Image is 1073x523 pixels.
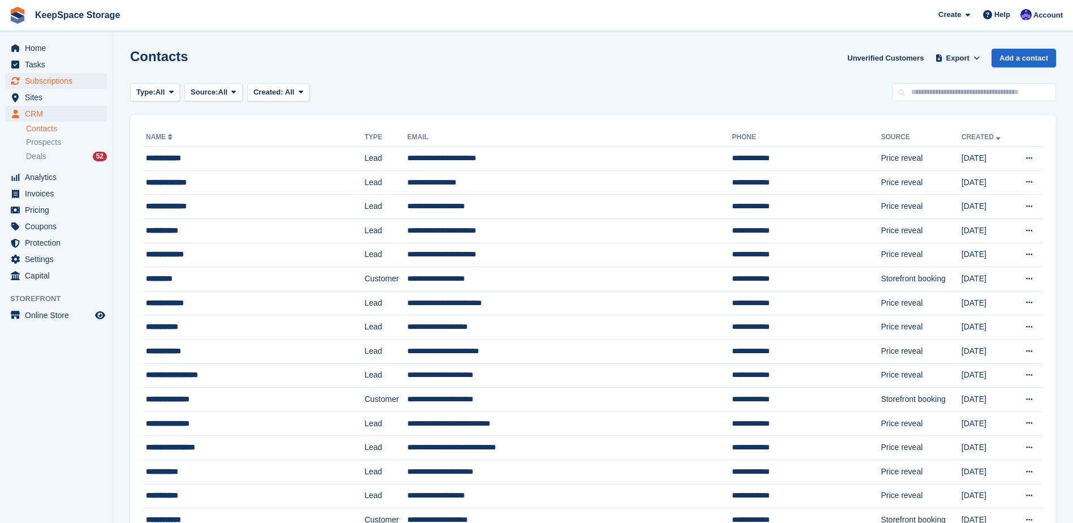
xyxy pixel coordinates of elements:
[364,436,407,460] td: Lead
[364,411,407,436] td: Lead
[247,83,309,102] button: Created: All
[6,268,107,284] a: menu
[25,218,93,234] span: Coupons
[6,106,107,122] a: menu
[25,202,93,218] span: Pricing
[285,88,295,96] span: All
[136,87,156,98] span: Type:
[26,136,107,148] a: Prospects
[1033,10,1063,21] span: Account
[407,128,732,147] th: Email
[962,484,1013,508] td: [DATE]
[364,267,407,291] td: Customer
[364,128,407,147] th: Type
[25,169,93,185] span: Analytics
[364,388,407,412] td: Customer
[6,186,107,202] a: menu
[364,195,407,219] td: Lead
[962,363,1013,388] td: [DATE]
[26,151,46,162] span: Deals
[962,170,1013,195] td: [DATE]
[25,251,93,267] span: Settings
[93,308,107,322] a: Preview store
[962,315,1013,340] td: [DATE]
[881,436,961,460] td: Price reveal
[364,170,407,195] td: Lead
[881,315,961,340] td: Price reveal
[962,339,1013,363] td: [DATE]
[881,267,961,291] td: Storefront booking
[364,147,407,171] td: Lead
[962,195,1013,219] td: [DATE]
[364,460,407,484] td: Lead
[6,57,107,72] a: menu
[25,235,93,251] span: Protection
[962,243,1013,267] td: [DATE]
[881,128,961,147] th: Source
[364,243,407,267] td: Lead
[31,6,124,24] a: KeepSpace Storage
[184,83,243,102] button: Source: All
[881,460,961,484] td: Price reveal
[881,411,961,436] td: Price reveal
[25,106,93,122] span: CRM
[962,291,1013,315] td: [DATE]
[732,128,881,147] th: Phone
[881,484,961,508] td: Price reveal
[6,251,107,267] a: menu
[881,147,961,171] td: Price reveal
[881,388,961,412] td: Storefront booking
[962,133,1003,141] a: Created
[191,87,218,98] span: Source:
[364,363,407,388] td: Lead
[130,83,180,102] button: Type: All
[9,7,26,24] img: stora-icon-8386f47178a22dfd0bd8f6a31ec36ba5ce8667c1dd55bd0f319d3a0aa187defe.svg
[6,73,107,89] a: menu
[994,9,1010,20] span: Help
[6,202,107,218] a: menu
[881,363,961,388] td: Price reveal
[946,53,969,64] span: Export
[10,293,113,305] span: Storefront
[881,195,961,219] td: Price reveal
[25,186,93,202] span: Invoices
[881,243,961,267] td: Price reveal
[156,87,165,98] span: All
[6,235,107,251] a: menu
[130,49,188,64] h1: Contacts
[26,137,61,148] span: Prospects
[933,49,982,67] button: Export
[218,87,228,98] span: All
[881,218,961,243] td: Price reveal
[25,89,93,105] span: Sites
[962,218,1013,243] td: [DATE]
[962,388,1013,412] td: [DATE]
[962,460,1013,484] td: [DATE]
[25,73,93,89] span: Subscriptions
[881,170,961,195] td: Price reveal
[843,49,928,67] a: Unverified Customers
[962,147,1013,171] td: [DATE]
[364,218,407,243] td: Lead
[25,268,93,284] span: Capital
[992,49,1056,67] a: Add a contact
[6,169,107,185] a: menu
[938,9,961,20] span: Create
[962,267,1013,291] td: [DATE]
[93,152,107,161] div: 52
[1020,9,1032,20] img: Chloe Clark
[364,484,407,508] td: Lead
[364,315,407,340] td: Lead
[146,133,175,141] a: Name
[25,57,93,72] span: Tasks
[26,151,107,162] a: Deals 52
[962,436,1013,460] td: [DATE]
[253,88,283,96] span: Created:
[364,339,407,363] td: Lead
[962,411,1013,436] td: [DATE]
[6,218,107,234] a: menu
[25,40,93,56] span: Home
[881,291,961,315] td: Price reveal
[6,89,107,105] a: menu
[881,339,961,363] td: Price reveal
